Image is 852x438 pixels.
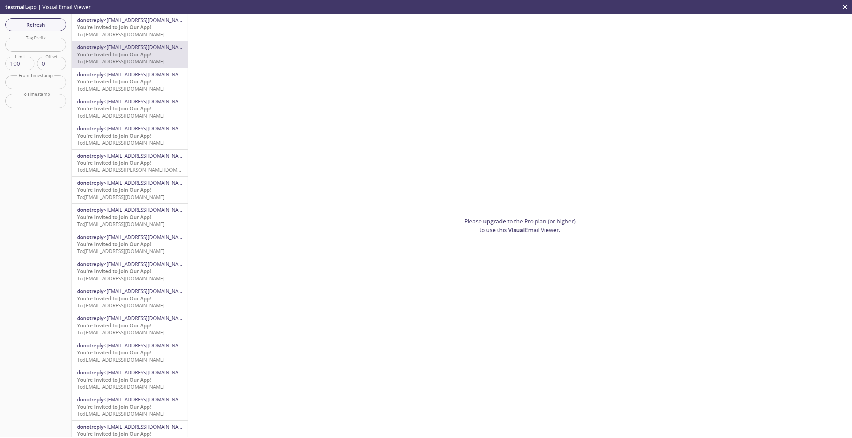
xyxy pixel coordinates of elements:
button: Refresh [5,18,66,31]
div: donotreply<[EMAIL_ADDRESS][DOMAIN_NAME]>You're Invited to Join Our App!To:[EMAIL_ADDRESS][DOMAIN_... [72,312,188,339]
span: <[EMAIL_ADDRESS][DOMAIN_NAME]> [103,423,190,430]
div: donotreply<[EMAIL_ADDRESS][DOMAIN_NAME]>You're Invited to Join Our App!To:[EMAIL_ADDRESS][DOMAIN_... [72,122,188,149]
span: To: [EMAIL_ADDRESS][DOMAIN_NAME] [77,356,165,363]
span: donotreply [77,71,103,78]
span: donotreply [77,288,103,294]
span: Refresh [11,20,61,29]
div: donotreply<[EMAIL_ADDRESS][DOMAIN_NAME]>You're Invited to Join Our App!To:[EMAIL_ADDRESS][DOMAIN_... [72,231,188,258]
span: You're Invited to Join Our App! [77,295,151,302]
span: donotreply [77,396,103,403]
span: donotreply [77,44,103,50]
div: donotreply<[EMAIL_ADDRESS][DOMAIN_NAME]>You're Invited to Join Our App!To:[EMAIL_ADDRESS][DOMAIN_... [72,177,188,203]
span: donotreply [77,261,103,267]
span: To: [EMAIL_ADDRESS][DOMAIN_NAME] [77,85,165,92]
span: donotreply [77,125,103,132]
span: To: [EMAIL_ADDRESS][DOMAIN_NAME] [77,383,165,390]
span: donotreply [77,179,103,186]
span: To: [EMAIL_ADDRESS][DOMAIN_NAME] [77,248,165,254]
div: donotreply<[EMAIL_ADDRESS][DOMAIN_NAME]>You're Invited to Join Our App!To:[EMAIL_ADDRESS][DOMAIN_... [72,366,188,393]
span: You're Invited to Join Our App! [77,403,151,410]
span: To: [EMAIL_ADDRESS][DOMAIN_NAME] [77,112,165,119]
span: <[EMAIL_ADDRESS][DOMAIN_NAME]> [103,71,190,78]
span: donotreply [77,98,103,105]
span: <[EMAIL_ADDRESS][DOMAIN_NAME]> [103,315,190,321]
span: To: [EMAIL_ADDRESS][DOMAIN_NAME] [77,410,165,417]
span: You're Invited to Join Our App! [77,349,151,356]
span: To: [EMAIL_ADDRESS][DOMAIN_NAME] [77,31,165,38]
span: To: [EMAIL_ADDRESS][DOMAIN_NAME] [77,275,165,282]
div: donotreply<[EMAIL_ADDRESS][DOMAIN_NAME]>You're Invited to Join Our App!To:[EMAIL_ADDRESS][DOMAIN_... [72,258,188,285]
div: donotreply<[EMAIL_ADDRESS][DOMAIN_NAME]>You're Invited to Join Our App!To:[EMAIL_ADDRESS][DOMAIN_... [72,68,188,95]
span: <[EMAIL_ADDRESS][DOMAIN_NAME]> [103,152,190,159]
span: To: [EMAIL_ADDRESS][DOMAIN_NAME] [77,58,165,65]
span: You're Invited to Join Our App! [77,78,151,85]
div: donotreply<[EMAIL_ADDRESS][DOMAIN_NAME]>You're Invited to Join Our App!To:[EMAIL_ADDRESS][DOMAIN_... [72,14,188,41]
span: Visual [508,226,525,234]
div: donotreply<[EMAIL_ADDRESS][DOMAIN_NAME]>You're Invited to Join Our App!To:[EMAIL_ADDRESS][PERSON_... [72,150,188,176]
span: <[EMAIL_ADDRESS][DOMAIN_NAME]> [103,125,190,132]
span: <[EMAIL_ADDRESS][DOMAIN_NAME]> [103,288,190,294]
span: You're Invited to Join Our App! [77,159,151,166]
span: You're Invited to Join Our App! [77,24,151,30]
span: You're Invited to Join Our App! [77,132,151,139]
span: donotreply [77,17,103,23]
a: upgrade [483,217,506,225]
div: donotreply<[EMAIL_ADDRESS][DOMAIN_NAME]>You're Invited to Join Our App!To:[EMAIL_ADDRESS][DOMAIN_... [72,204,188,230]
span: You're Invited to Join Our App! [77,105,151,112]
div: donotreply<[EMAIL_ADDRESS][DOMAIN_NAME]>You're Invited to Join Our App!To:[EMAIL_ADDRESS][DOMAIN_... [72,339,188,366]
span: To: [EMAIL_ADDRESS][DOMAIN_NAME] [77,329,165,336]
span: donotreply [77,315,103,321]
span: <[EMAIL_ADDRESS][DOMAIN_NAME]> [103,396,190,403]
span: testmail [5,3,26,11]
span: <[EMAIL_ADDRESS][DOMAIN_NAME]> [103,206,190,213]
span: You're Invited to Join Our App! [77,322,151,329]
span: <[EMAIL_ADDRESS][DOMAIN_NAME]> [103,179,190,186]
span: <[EMAIL_ADDRESS][DOMAIN_NAME]> [103,369,190,376]
span: You're Invited to Join Our App! [77,268,151,274]
span: To: [EMAIL_ADDRESS][DOMAIN_NAME] [77,194,165,200]
div: donotreply<[EMAIL_ADDRESS][DOMAIN_NAME]>You're Invited to Join Our App!To:[EMAIL_ADDRESS][DOMAIN_... [72,41,188,68]
span: <[EMAIL_ADDRESS][DOMAIN_NAME]> [103,98,190,105]
span: <[EMAIL_ADDRESS][DOMAIN_NAME]> [103,17,190,23]
span: You're Invited to Join Our App! [77,51,151,58]
div: donotreply<[EMAIL_ADDRESS][DOMAIN_NAME]>You're Invited to Join Our App!To:[EMAIL_ADDRESS][DOMAIN_... [72,285,188,312]
span: <[EMAIL_ADDRESS][DOMAIN_NAME]> [103,261,190,267]
span: donotreply [77,152,103,159]
span: donotreply [77,423,103,430]
div: donotreply<[EMAIL_ADDRESS][DOMAIN_NAME]>You're Invited to Join Our App!To:[EMAIL_ADDRESS][DOMAIN_... [72,393,188,420]
span: You're Invited to Join Our App! [77,186,151,193]
div: donotreply<[EMAIL_ADDRESS][DOMAIN_NAME]>You're Invited to Join Our App!To:[EMAIL_ADDRESS][DOMAIN_... [72,95,188,122]
p: Please to the Pro plan (or higher) to use this Email Viewer. [462,217,579,234]
span: <[EMAIL_ADDRESS][DOMAIN_NAME]> [103,342,190,349]
span: You're Invited to Join Our App! [77,214,151,220]
span: To: [EMAIL_ADDRESS][DOMAIN_NAME] [77,302,165,309]
span: donotreply [77,234,103,240]
span: <[EMAIL_ADDRESS][DOMAIN_NAME]> [103,44,190,50]
span: donotreply [77,342,103,349]
span: You're Invited to Join Our App! [77,376,151,383]
span: To: [EMAIL_ADDRESS][DOMAIN_NAME] [77,221,165,227]
span: You're Invited to Join Our App! [77,241,151,247]
span: To: [EMAIL_ADDRESS][DOMAIN_NAME] [77,139,165,146]
span: <[EMAIL_ADDRESS][DOMAIN_NAME]> [103,234,190,240]
span: donotreply [77,369,103,376]
span: To: [EMAIL_ADDRESS][PERSON_NAME][DOMAIN_NAME] [77,166,203,173]
span: You're Invited to Join Our App! [77,430,151,437]
span: donotreply [77,206,103,213]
